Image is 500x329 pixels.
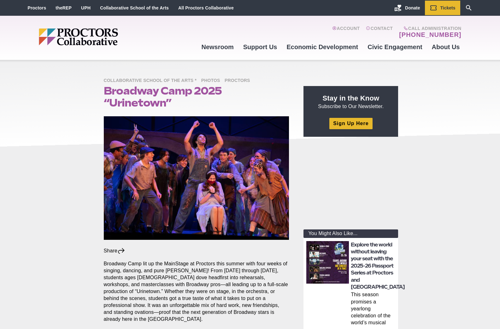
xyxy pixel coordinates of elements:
span: Proctors [225,77,253,85]
div: Share [104,247,126,254]
a: Tickets [425,1,460,15]
p: This season promises a yearlong celebration of the world’s musical tapestry From the sands of the... [351,291,396,327]
p: Broadway Camp lit up the MainStage at Proctors this summer with four weeks of singing, dancing, a... [104,260,289,323]
a: Proctors [28,5,46,10]
a: theREP [56,5,72,10]
a: Proctors [225,78,253,83]
img: thumbnail: Explore the world without leaving your seat with the 2025-26 Passport Series at Procto... [306,241,349,284]
span: Collaborative School of the Arts * [104,77,200,85]
span: Call Administration [397,26,461,31]
a: Newsroom [197,38,238,55]
a: Account [332,26,360,38]
a: Civic Engagement [363,38,427,55]
strong: Stay in the Know [323,94,379,102]
a: [PHONE_NUMBER] [399,31,461,38]
a: All Proctors Collaborative [178,5,234,10]
a: Contact [366,26,393,38]
a: Donate [390,1,425,15]
div: You Might Also Like... [303,229,398,238]
a: Sign Up Here [329,118,372,129]
a: Economic Development [282,38,363,55]
a: Photos [201,78,223,83]
a: About Us [427,38,465,55]
a: Collaborative School of the Arts [100,5,169,10]
a: Explore the world without leaving your seat with the 2025-26 Passport Series at Proctors and [GEO... [351,242,405,290]
span: Photos [201,77,223,85]
a: Collaborative School of the Arts * [104,78,200,83]
a: Support Us [238,38,282,55]
p: Subscribe to Our Newsletter. [311,94,391,110]
span: Donate [405,5,420,10]
img: Proctors logo [39,28,167,45]
iframe: Advertisement [303,144,398,223]
h1: Broadway Camp 2025 “Urinetown” [104,85,289,109]
span: Tickets [440,5,456,10]
a: UPH [81,5,91,10]
a: Search [460,1,477,15]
